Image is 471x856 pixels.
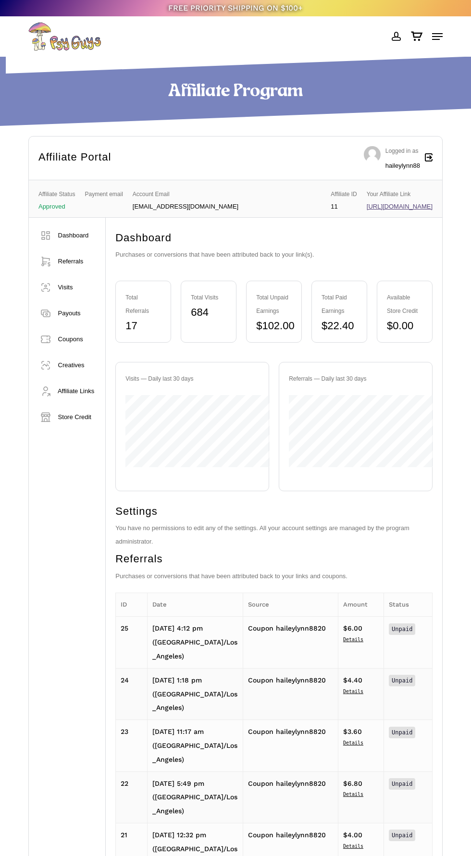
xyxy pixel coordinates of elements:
[133,203,238,210] p: [EMAIL_ADDRESS][DOMAIN_NAME]
[38,149,111,165] h2: Affiliate Portal
[115,248,433,271] p: Purchases or conversions that have been attributed back to your link(s).
[343,676,347,684] span: $
[343,739,379,747] a: Details
[58,387,94,395] span: Affiliate Links
[243,771,338,823] td: Coupon haileylynn8820
[343,687,379,696] a: Details
[191,306,226,319] div: 684
[116,617,148,668] td: 25
[34,300,100,326] a: Payouts
[38,187,75,201] span: Affiliate Status
[115,570,433,593] p: Purchases or conversions that have been attributed back to your links and coupons.
[34,274,100,300] a: Visits
[115,230,433,246] h2: Dashboard
[387,291,422,318] div: Available Store Credit
[243,720,338,771] td: Coupon haileylynn8820
[331,187,357,201] span: Affiliate ID
[115,521,433,548] p: You have no permissions to edit any of the settings. All your account settings are managed by the...
[343,780,362,787] bdi: 6.80
[367,203,433,210] a: [URL][DOMAIN_NAME]
[58,413,91,421] span: Store Credit
[343,676,362,684] bdi: 4.40
[389,601,409,608] span: Status
[28,22,101,51] img: PsyGuys
[243,617,338,668] td: Coupon haileylynn8820
[406,22,427,51] a: Cart
[28,81,443,102] h1: Affiliate Program
[343,831,362,839] bdi: 4.00
[116,771,148,823] td: 22
[343,624,362,632] bdi: 6.00
[392,781,412,787] span: Unpaid
[387,320,413,332] bdi: 0.00
[322,320,354,332] bdi: 22.40
[116,668,148,720] td: 24
[432,32,443,41] a: Navigation Menu
[289,372,422,385] div: Referrals — Daily last 30 days
[385,148,419,154] span: Logged in as
[322,291,357,318] div: Total Paid Earnings
[125,291,161,318] div: Total Referrals
[125,319,161,333] div: 17
[121,601,127,608] span: ID
[343,601,368,608] span: Amount
[116,720,148,771] td: 23
[343,831,347,839] span: $
[148,771,243,823] td: [DATE] 5:49 pm ([GEOGRAPHIC_DATA]/Los_Angeles)
[248,601,269,608] span: Source
[34,378,100,404] a: Affiliate Links
[148,720,243,771] td: [DATE] 11:17 am ([GEOGRAPHIC_DATA]/Los_Angeles)
[343,780,347,787] span: $
[58,310,81,317] span: Payouts
[34,352,100,378] a: Creatives
[343,728,347,735] span: $
[387,320,393,332] span: $
[34,223,100,248] a: Dashboard
[115,551,433,567] h2: Referrals
[256,291,292,318] div: Total Unpaid Earnings
[385,159,420,173] div: haileylynn88
[392,729,412,736] span: Unpaid
[85,187,123,201] span: Payment email
[392,626,412,633] span: Unpaid
[243,668,338,720] td: Coupon haileylynn8820
[115,503,433,520] h2: Settings
[256,320,262,332] span: $
[58,284,73,291] span: Visits
[331,203,357,210] p: 11
[343,635,379,644] a: Details
[392,677,412,684] span: Unpaid
[58,258,84,265] span: Referrals
[343,790,379,799] a: Details
[148,668,243,720] td: [DATE] 1:18 pm ([GEOGRAPHIC_DATA]/Los_Angeles)
[148,617,243,668] td: [DATE] 4:12 pm ([GEOGRAPHIC_DATA]/Los_Angeles)
[58,335,83,343] span: Coupons
[58,232,89,239] span: Dashboard
[191,291,226,304] div: Total Visits
[152,601,167,608] span: Date
[34,326,100,352] a: Coupons
[34,248,100,274] a: Referrals
[364,146,381,163] img: Avatar photo
[125,372,259,385] div: Visits — Daily last 30 days
[133,187,238,201] span: Account Email
[343,728,362,735] bdi: 3.60
[343,624,347,632] span: $
[256,320,295,332] bdi: 102.00
[392,832,412,839] span: Unpaid
[322,320,327,332] span: $
[38,203,75,210] p: Approved
[367,187,433,201] span: Your Affiliate Link
[58,361,85,369] span: Creatives
[343,842,379,851] a: Details
[34,404,100,430] a: Store Credit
